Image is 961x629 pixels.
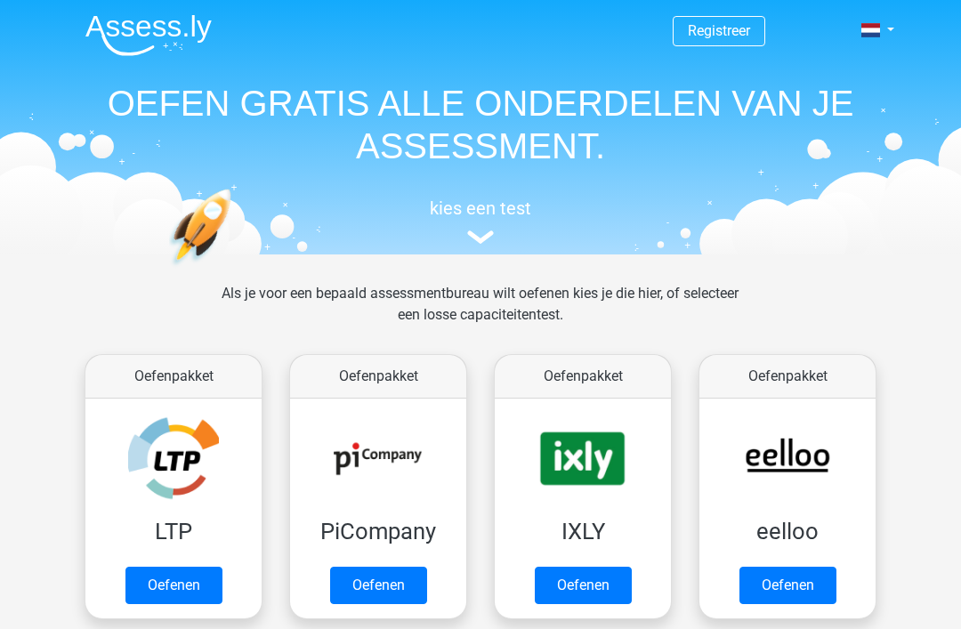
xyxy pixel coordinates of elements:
a: Registreer [688,22,750,39]
a: Oefenen [330,567,427,604]
img: oefenen [169,189,300,350]
a: Oefenen [739,567,836,604]
img: Assessly [85,14,212,56]
a: Oefenen [535,567,632,604]
a: Oefenen [125,567,222,604]
h5: kies een test [71,198,890,219]
img: assessment [467,230,494,244]
div: Als je voor een bepaald assessmentbureau wilt oefenen kies je die hier, of selecteer een losse ca... [207,283,753,347]
a: kies een test [71,198,890,245]
h1: OEFEN GRATIS ALLE ONDERDELEN VAN JE ASSESSMENT. [71,82,890,167]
